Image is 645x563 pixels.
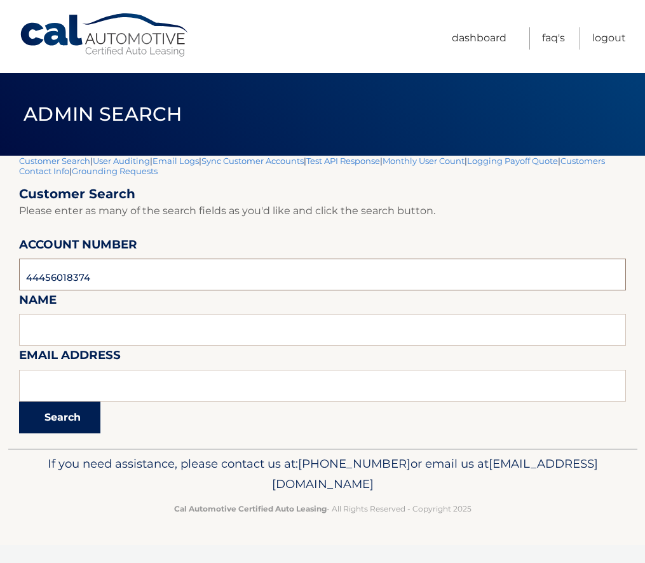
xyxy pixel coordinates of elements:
p: - All Rights Reserved - Copyright 2025 [27,502,618,515]
div: | | | | | | | | [19,156,626,449]
a: Customers Contact Info [19,156,605,176]
p: If you need assistance, please contact us at: or email us at [27,454,618,494]
span: Admin Search [24,102,182,126]
a: Logout [592,27,626,50]
h2: Customer Search [19,186,626,202]
a: Test API Response [306,156,380,166]
a: Logging Payoff Quote [467,156,558,166]
a: Cal Automotive [19,13,191,58]
label: Account Number [19,235,137,259]
label: Email Address [19,346,121,369]
a: Monthly User Count [383,156,465,166]
span: [PHONE_NUMBER] [298,456,411,471]
a: FAQ's [542,27,565,50]
a: Grounding Requests [72,166,158,176]
strong: Cal Automotive Certified Auto Leasing [174,504,327,513]
a: Dashboard [452,27,506,50]
button: Search [19,402,100,433]
a: Email Logs [153,156,199,166]
a: Customer Search [19,156,90,166]
a: Sync Customer Accounts [201,156,304,166]
label: Name [19,290,57,314]
p: Please enter as many of the search fields as you'd like and click the search button. [19,202,626,220]
a: User Auditing [93,156,150,166]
